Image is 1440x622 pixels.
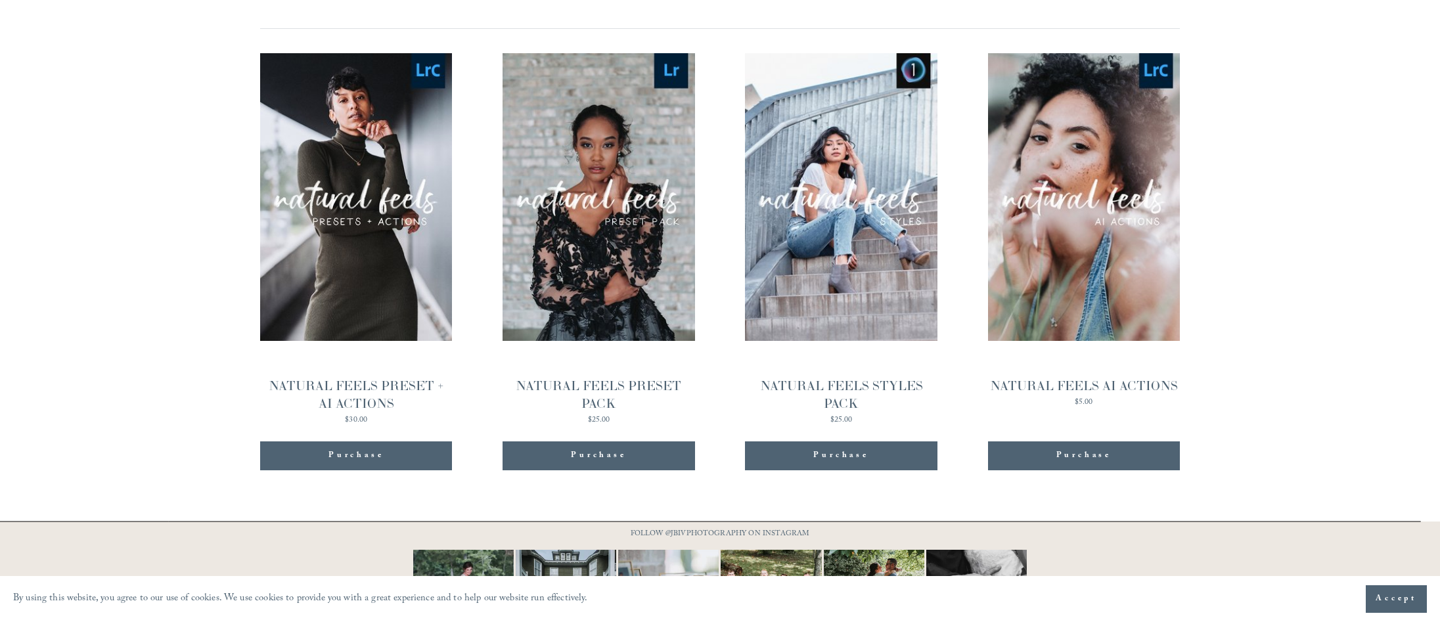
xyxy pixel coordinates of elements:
[988,441,1180,470] button: Purchase
[745,416,937,424] div: $25.00
[260,441,452,470] button: Purchase
[328,449,384,462] span: Purchase
[813,449,868,462] span: Purchase
[503,53,694,427] a: NATURAL FEELS PRESET PACK
[503,441,694,470] button: Purchase
[605,527,835,542] p: FOLLOW @JBIVPHOTOGRAPHY ON INSTAGRAM
[1056,449,1112,462] span: Purchase
[745,441,937,470] button: Purchase
[745,377,937,412] div: NATURAL FEELS STYLES PACK
[503,377,694,412] div: NATURAL FEELS PRESET PACK
[13,590,588,609] p: By using this website, you agree to our use of cookies. We use cookies to provide you with a grea...
[988,53,1180,409] a: NATURAL FEELS AI ACTIONS
[1376,592,1417,606] span: Accept
[990,399,1178,407] div: $5.00
[260,377,452,412] div: NATURAL FEELS PRESET + AI ACTIONS
[260,53,452,427] a: NATURAL FEELS PRESET + AI ACTIONS
[1366,585,1427,613] button: Accept
[745,53,937,427] a: NATURAL FEELS STYLES PACK
[260,416,452,424] div: $30.00
[571,449,626,462] span: Purchase
[990,377,1178,395] div: NATURAL FEELS AI ACTIONS
[503,416,694,424] div: $25.00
